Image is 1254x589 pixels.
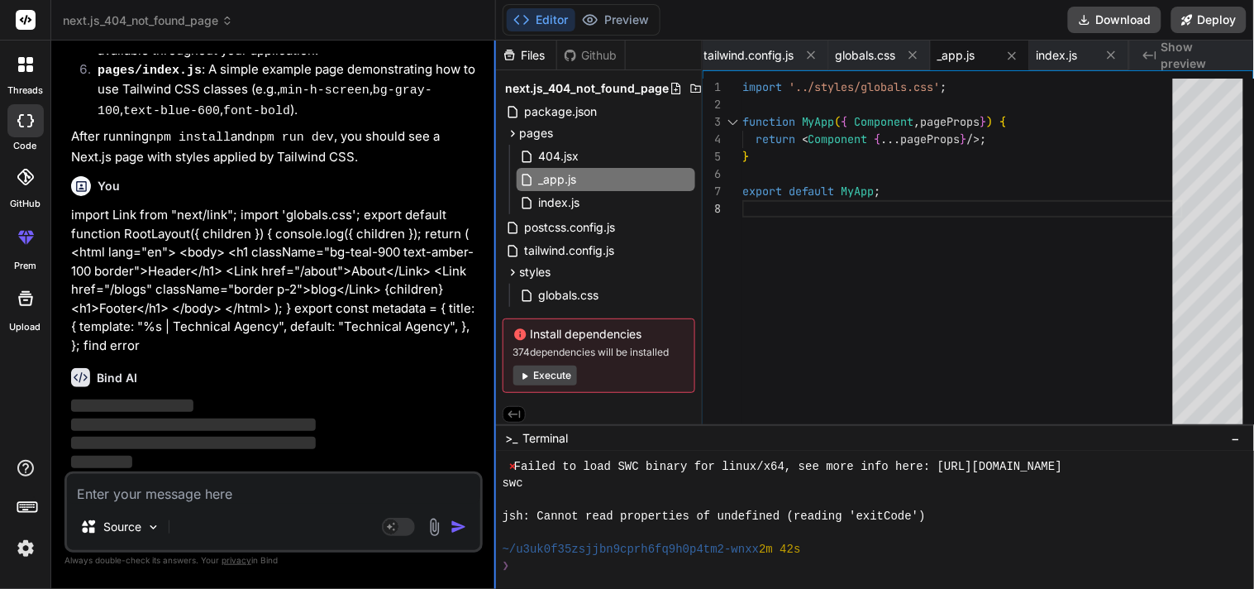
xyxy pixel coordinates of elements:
[146,520,160,534] img: Pick Models
[921,114,980,129] span: pageProps
[71,127,479,166] p: After running and , you should see a Next.js page with styles applied by Tailwind CSS.
[980,132,987,146] span: ;
[10,197,41,211] label: GitHub
[71,400,193,412] span: ‌
[742,114,795,129] span: function
[1232,430,1241,447] span: −
[523,430,569,447] span: Terminal
[901,132,961,146] span: pageProps
[836,47,896,64] span: globals.css
[1228,425,1244,452] button: −
[1037,47,1078,64] span: index.js
[496,47,556,64] div: Files
[280,84,370,98] code: min-h-screen
[881,132,901,146] span: ...
[875,132,881,146] span: {
[575,8,656,31] button: Preview
[1068,7,1161,33] button: Download
[537,193,582,213] span: index.js
[756,132,795,146] span: return
[7,84,43,98] label: threads
[503,475,523,491] span: swc
[1171,7,1247,33] button: Deploy
[742,79,782,94] span: import
[64,553,483,568] p: Always double-check its answers. Your in Bind
[1161,39,1241,72] span: Show preview
[835,114,842,129] span: (
[703,96,721,113] div: 2
[520,264,551,280] span: styles
[789,184,835,199] span: default
[451,519,467,535] img: icon
[12,534,40,563] img: settings
[537,285,601,305] span: globals.css
[941,79,947,94] span: ;
[252,131,334,145] code: npm run dev
[742,149,749,164] span: }
[742,184,782,199] span: export
[842,114,848,129] span: {
[703,148,721,165] div: 5
[506,430,518,447] span: >_
[98,64,202,78] code: pages/index.js
[703,79,721,96] div: 1
[14,139,37,153] label: code
[759,541,800,558] span: 2m 42s
[987,114,994,129] span: )
[789,79,941,94] span: '../styles/globals.css'
[503,508,926,524] span: jsh: Cannot read properties of undefined (reading 'exitCode')
[10,320,41,334] label: Upload
[63,12,233,29] span: next.js_404_not_found_page
[703,183,721,200] div: 7
[71,206,479,355] p: import Link from "next/link"; import 'globals.css'; export default function RootLayout({ children...
[1000,114,1007,129] span: {
[513,346,684,359] span: 374 dependencies will be installed
[537,170,579,189] span: _app.js
[222,555,251,565] span: privacy
[507,8,575,31] button: Editor
[523,218,617,237] span: postcss.config.js
[523,241,617,261] span: tailwind.config.js
[71,456,132,468] span: ‌
[842,184,875,199] span: MyApp
[98,178,120,194] h6: You
[937,47,975,64] span: _app.js
[503,558,511,574] span: ❯
[84,60,479,122] li: : A simple example page demonstrating how to use Tailwind CSS classes (e.g., , , , ).
[523,102,599,122] span: package.json
[509,458,514,475] span: ⨯
[71,437,316,449] span: ‌
[123,104,220,118] code: text-blue-600
[425,518,444,537] img: attachment
[855,114,914,129] span: Component
[703,113,721,131] div: 3
[506,80,670,97] span: next.js_404_not_found_page
[71,419,316,431] span: ‌
[223,104,290,118] code: font-bold
[802,114,835,129] span: MyApp
[703,200,721,218] div: 8
[103,519,141,535] p: Source
[914,114,921,129] span: ,
[703,165,721,183] div: 6
[503,541,760,558] span: ~/u3uk0f35zsjjbn9cprh6fq9h0p4tm2-wnxx
[513,366,577,385] button: Execute
[967,132,980,146] span: />
[98,84,432,118] code: bg-gray-100
[514,458,1062,475] span: Failed to load SWC binary for linux/x64, see more info here: [URL][DOMAIN_NAME]
[97,370,137,386] h6: Bind AI
[513,326,684,342] span: Install dependencies
[703,131,721,148] div: 4
[875,184,881,199] span: ;
[537,146,581,166] span: 404.jsx
[704,47,794,64] span: tailwind.config.js
[980,114,987,129] span: }
[14,259,36,273] label: prem
[808,132,868,146] span: Component
[802,132,808,146] span: <
[722,113,744,131] div: Click to collapse the range.
[557,47,625,64] div: Github
[149,131,231,145] code: npm install
[520,125,554,141] span: pages
[961,132,967,146] span: }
